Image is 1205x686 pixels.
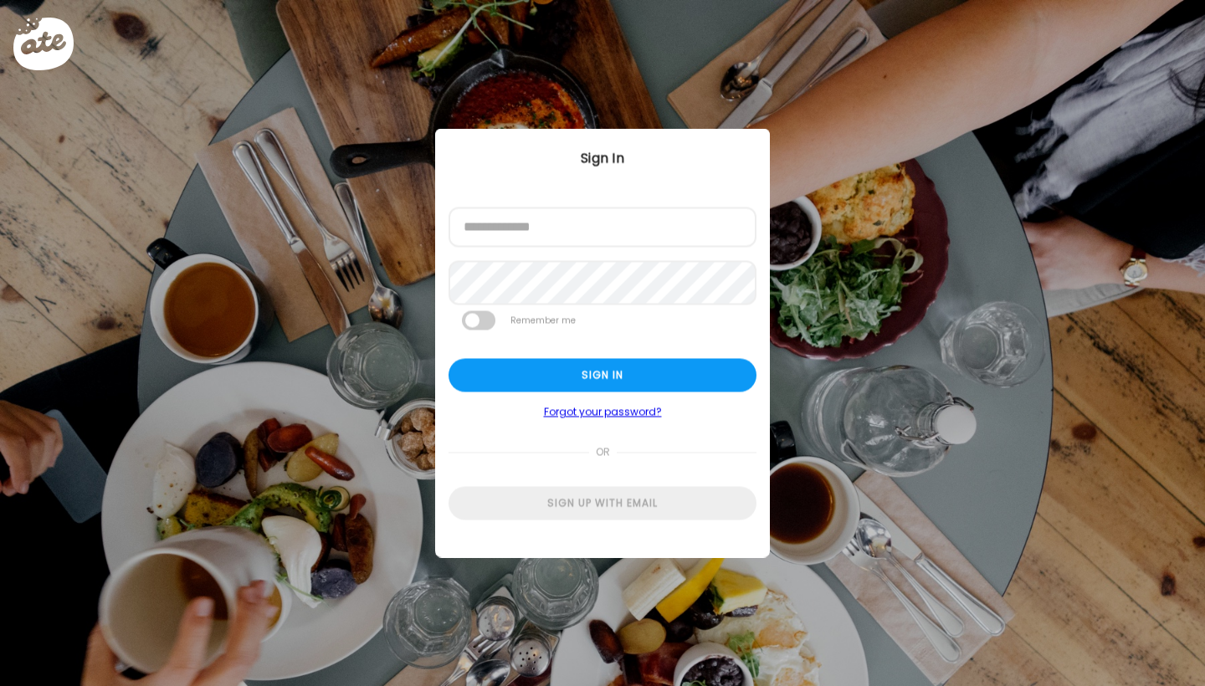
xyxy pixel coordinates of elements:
span: or [589,436,617,469]
div: Sign In [435,149,770,169]
div: Sign up with email [449,487,756,520]
div: Sign in [449,359,756,392]
a: Forgot your password? [449,406,756,419]
label: Remember me [509,311,577,330]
